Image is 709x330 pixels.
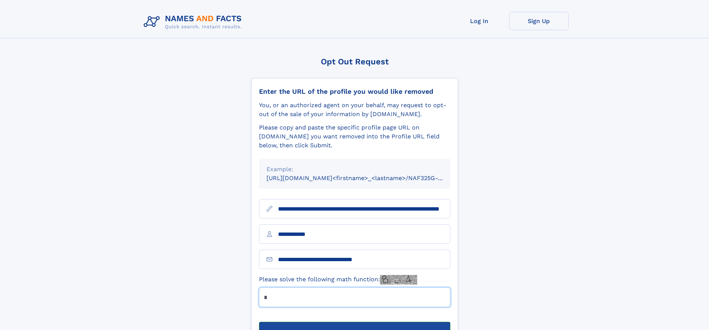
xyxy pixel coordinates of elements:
[450,12,509,30] a: Log In
[141,12,248,32] img: Logo Names and Facts
[259,123,450,150] div: Please copy and paste the specific profile page URL on [DOMAIN_NAME] you want removed into the Pr...
[251,57,458,66] div: Opt Out Request
[266,165,443,174] div: Example:
[509,12,569,30] a: Sign Up
[259,275,417,285] label: Please solve the following math function:
[259,101,450,119] div: You, or an authorized agent on your behalf, may request to opt-out of the sale of your informatio...
[259,87,450,96] div: Enter the URL of the profile you would like removed
[266,174,464,182] small: [URL][DOMAIN_NAME]<firstname>_<lastname>/NAF325G-xxxxxxxx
